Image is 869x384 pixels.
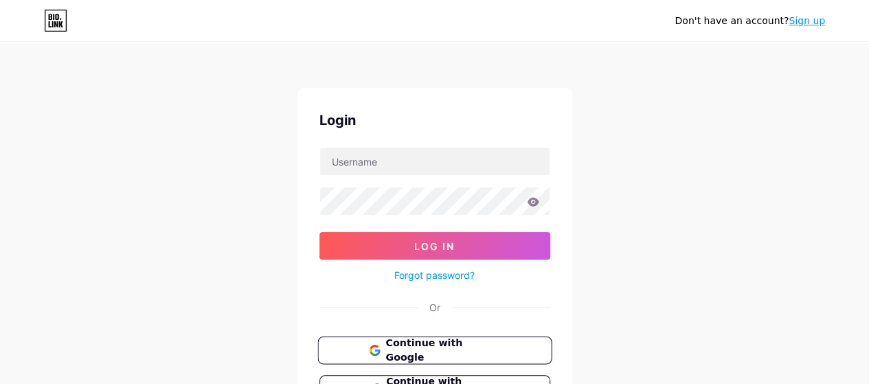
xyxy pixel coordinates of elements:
[789,15,825,26] a: Sign up
[414,240,455,252] span: Log In
[320,148,550,175] input: Username
[319,337,550,364] a: Continue with Google
[385,336,500,365] span: Continue with Google
[319,232,550,260] button: Log In
[319,110,550,131] div: Login
[429,300,440,315] div: Or
[394,268,475,282] a: Forgot password?
[675,14,825,28] div: Don't have an account?
[317,337,552,365] button: Continue with Google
